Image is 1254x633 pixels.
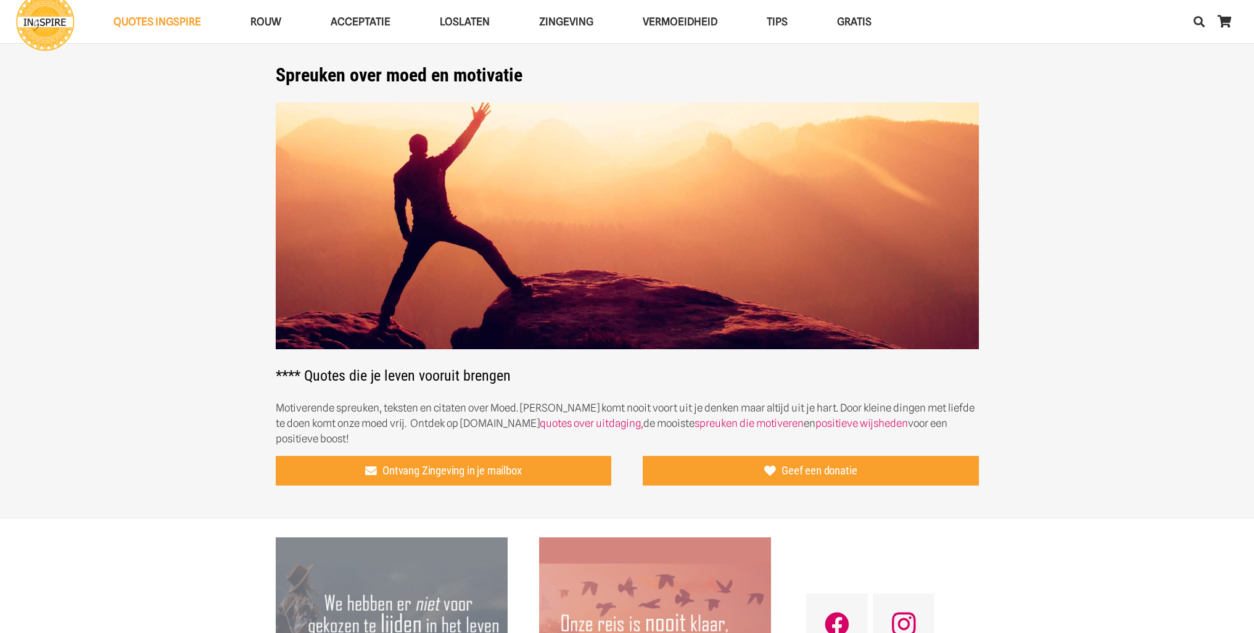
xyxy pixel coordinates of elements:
h2: **** Quotes die je leven vooruit brengen [276,102,979,385]
a: GRATISGRATIS Menu [812,6,896,38]
a: Ontvang Zingeving in je mailbox [276,456,612,486]
a: Geef een donatie [643,456,979,486]
span: GRATIS [837,15,872,28]
a: TIPSTIPS Menu [742,6,812,38]
span: Ontvang Zingeving in je mailbox [382,465,521,478]
a: positieve wijsheden [815,417,908,429]
a: LoslatenLoslaten Menu [415,6,514,38]
span: Acceptatie [331,15,390,28]
span: Geef een donatie [782,465,857,478]
span: Loslaten [440,15,490,28]
a: QUOTES INGSPIREQUOTES INGSPIRE Menu [89,6,226,38]
span: Zingeving [539,15,593,28]
span: TIPS [767,15,788,28]
span: VERMOEIDHEID [643,15,717,28]
img: Spreuken over moed, moedig zijn en mooie woorden over uitdaging en kracht - ingspire.nl [276,102,979,350]
a: quotes over uitdaging, [540,417,643,429]
a: ZingevingZingeving Menu [514,6,618,38]
h1: Spreuken over moed en motivatie [276,64,979,86]
span: ROUW [250,15,281,28]
a: VERMOEIDHEIDVERMOEIDHEID Menu [618,6,742,38]
span: QUOTES INGSPIRE [113,15,201,28]
a: ROUWROUW Menu [226,6,306,38]
p: Motiverende spreuken, teksten en citaten over Moed. [PERSON_NAME] komt nooit voort uit je denken ... [276,400,979,447]
a: AcceptatieAcceptatie Menu [306,6,415,38]
a: spreuken die motiveren [695,417,804,429]
a: Zoeken [1187,6,1211,37]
